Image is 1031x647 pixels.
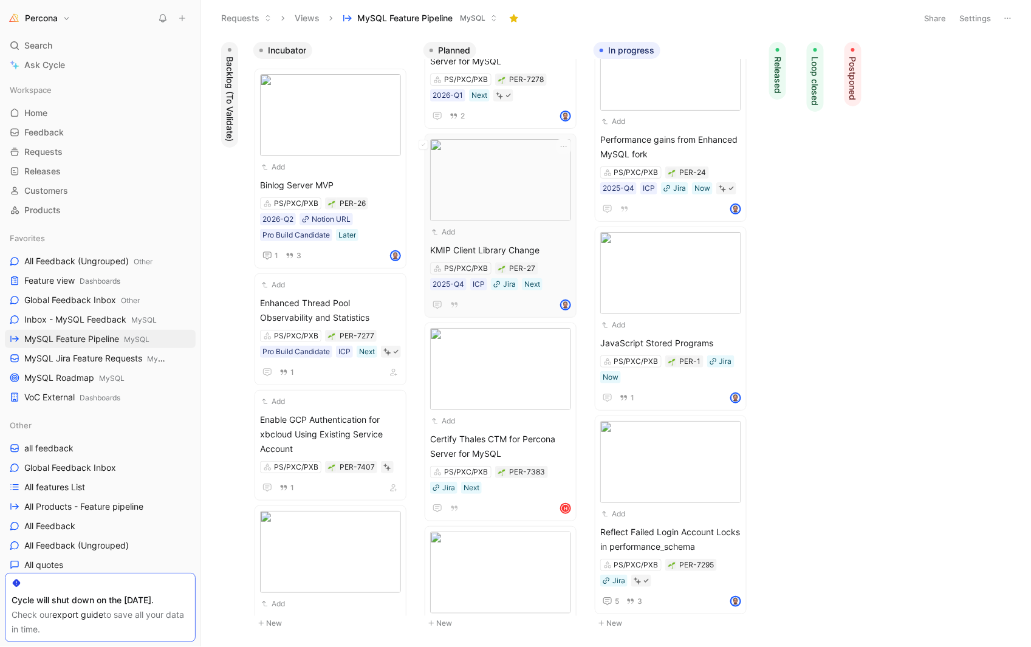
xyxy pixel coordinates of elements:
span: Favorites [10,232,45,244]
button: Settings [954,10,997,27]
img: da7a0cee-98ca-4d5f-ad84-f714081704b4.png [260,511,401,593]
img: 🌱 [668,169,676,177]
button: 1 [277,481,296,495]
a: AddEnhanced Thread Pool Observability and StatisticsPS/PXC/PXBPro Build CandidateICPNext1 [255,273,406,385]
button: 2 [447,109,467,123]
a: All features List [5,478,196,496]
a: All Feedback (Ungrouped) [5,536,196,555]
span: MySQL [124,335,149,344]
span: Dashboards [80,276,120,286]
div: Jira [612,575,625,587]
div: Jira [503,278,516,290]
span: 1 [290,484,294,491]
span: 1 [275,252,278,259]
button: 🌱 [327,199,336,208]
div: ICP [643,182,655,194]
div: Now [603,371,618,383]
div: PER-7383 [510,466,546,478]
span: Postponed [847,56,859,100]
span: Released [772,56,784,94]
a: MySQL Feature PipelineMySQL [5,330,196,348]
a: export guide [52,609,103,620]
a: All Feedback [5,517,196,535]
img: 🌱 [498,265,505,273]
button: 1 [617,391,637,405]
span: Enable GCP Authentication for xbcloud Using Existing Service Account [260,413,401,456]
img: 🌱 [328,200,335,208]
button: 🌱 [668,561,676,569]
div: Notion URL [312,213,351,225]
a: Global Feedback InboxOther [5,291,196,309]
button: Views [289,9,325,27]
img: 🌱 [498,77,505,84]
div: 🌱 [498,75,506,84]
div: Released [764,36,791,637]
button: Add [260,279,287,291]
img: 🌱 [328,464,335,471]
span: 1 [631,394,634,402]
div: Jira [719,355,732,368]
h1: Percona [25,13,58,24]
a: Feature viewDashboards [5,272,196,290]
button: New [253,616,414,631]
div: PS/PXC/PXB [614,355,659,368]
span: VoC External [24,391,120,404]
button: Add [430,226,457,238]
a: Home [5,104,196,122]
a: AddEnable GCP Authentication for xbcloud Using Existing Service AccountPS/PXC/PXB1 [255,390,406,501]
span: JavaScript Stored Programs [600,336,741,351]
a: AddKMIP Client Library ChangePS/PXC/PXB2025-Q4ICPJiraNextavatar [425,134,577,318]
button: 🌱 [327,332,336,340]
img: 🌱 [668,562,676,569]
div: Cycle will shut down on the [DATE]. [12,593,189,608]
img: 🌱 [668,358,676,366]
img: avatar [391,252,400,260]
span: Home [24,107,47,119]
div: Next [359,346,375,358]
a: AddPerformance gains from Enhanced MySQL forkPS/PXC/PXB2025-Q4ICPJiraNowavatar [595,23,747,222]
img: avatar [561,112,570,120]
div: Other [5,416,196,434]
div: Search [5,36,196,55]
span: Search [24,38,52,53]
img: e6566fd7-9a04-4509-9cfd-528cf8b87519.png [430,328,571,410]
a: VoC ExternalDashboards [5,388,196,406]
img: avatar [731,205,740,213]
button: Add [600,319,627,331]
span: Feedback [24,126,64,139]
div: Next [464,482,479,494]
button: 1 [277,366,296,379]
div: Postponed [840,36,866,637]
div: Jira [442,482,455,494]
span: 2 [461,112,465,120]
a: Ask Cycle [5,56,196,74]
span: 3 [296,252,301,259]
span: In progress [608,44,654,56]
button: Released [769,42,786,100]
a: All Products - Feature pipeline [5,498,196,516]
button: PerconaPercona [5,10,74,27]
div: Pro Build Candidate [262,346,330,358]
button: 3 [624,595,645,608]
div: Otherall feedbackGlobal Feedback InboxAll features ListAll Products - Feature pipelineAll Feedbac... [5,416,196,594]
button: In progress [594,42,660,59]
span: MySQL Roadmap [24,372,125,385]
span: Performance gains from Enhanced MySQL fork [600,132,741,162]
span: All Feedback [24,520,75,532]
span: Dashboards [80,393,120,402]
div: H [561,504,570,513]
span: Requests [24,146,63,158]
div: PS/PXC/PXB [444,262,488,275]
img: ac0e8aae-dda1-4ebc-a4cd-af4e2749d8ea.jpg [260,74,401,156]
button: Add [260,598,287,610]
div: PER-26 [340,197,366,210]
span: Customers [24,185,68,197]
div: 🌱 [668,168,676,177]
span: Other [10,419,32,431]
img: ae78dd2b-6624-4971-9b0f-63e89102a08e.png [600,29,741,111]
button: Requests [216,9,277,27]
button: Backlog (To Validate) [221,42,238,148]
a: Customers [5,182,196,200]
span: Loop closed [809,56,821,106]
